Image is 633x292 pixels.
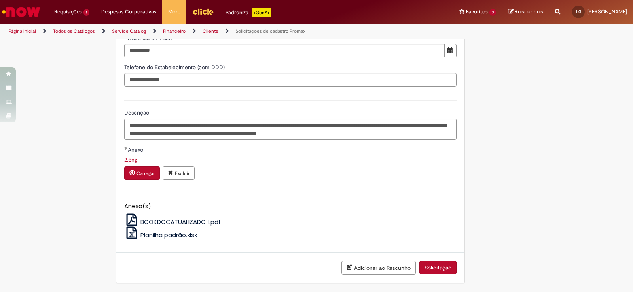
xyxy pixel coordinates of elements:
[576,9,581,14] span: LG
[124,203,457,210] h5: Anexo(s)
[226,8,271,17] div: Padroniza
[128,146,145,153] span: Anexo
[124,44,445,57] input: Novo dia de visita 09 October 2025 Thursday
[444,44,457,57] button: Mostrar calendário para Novo dia de visita
[508,8,543,16] a: Rascunhos
[124,64,226,71] span: Telefone do Estabelecimento (com DDD)
[112,28,146,34] a: Service Catalog
[124,166,160,180] button: Carregar anexo de Anexo Required
[9,28,36,34] a: Página inicial
[83,9,89,16] span: 1
[489,9,496,16] span: 3
[252,8,271,17] p: +GenAi
[419,261,457,274] button: Solicitação
[136,170,155,177] small: Carregar
[101,8,156,16] span: Despesas Corporativas
[124,218,221,226] a: BOOKDOCATUALIZADO 1.pdf
[235,28,305,34] a: Solicitações de cadastro Promax
[54,8,82,16] span: Requisições
[515,8,543,15] span: Rascunhos
[6,24,416,39] ul: Trilhas de página
[124,119,457,140] textarea: Descrição
[53,28,95,34] a: Todos os Catálogos
[163,166,195,180] button: Excluir anexo 2.png
[175,170,190,177] small: Excluir
[124,231,197,239] a: Planilha padrão.xlsx
[466,8,488,16] span: Favoritos
[128,34,173,41] span: Novo dia de visita
[203,28,218,34] a: Cliente
[587,8,627,15] span: [PERSON_NAME]
[140,218,221,226] span: BOOKDOCATUALIZADO 1.pdf
[124,73,457,87] input: Telefone do Estabelecimento (com DDD)
[163,28,186,34] a: Financeiro
[124,109,151,116] span: Descrição
[192,6,214,17] img: click_logo_yellow_360x200.png
[1,4,42,20] img: ServiceNow
[168,8,180,16] span: More
[140,231,197,239] span: Planilha padrão.xlsx
[124,156,137,163] a: Download de 2.png
[341,261,416,275] button: Adicionar ao Rascunho
[124,147,128,150] span: Obrigatório Preenchido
